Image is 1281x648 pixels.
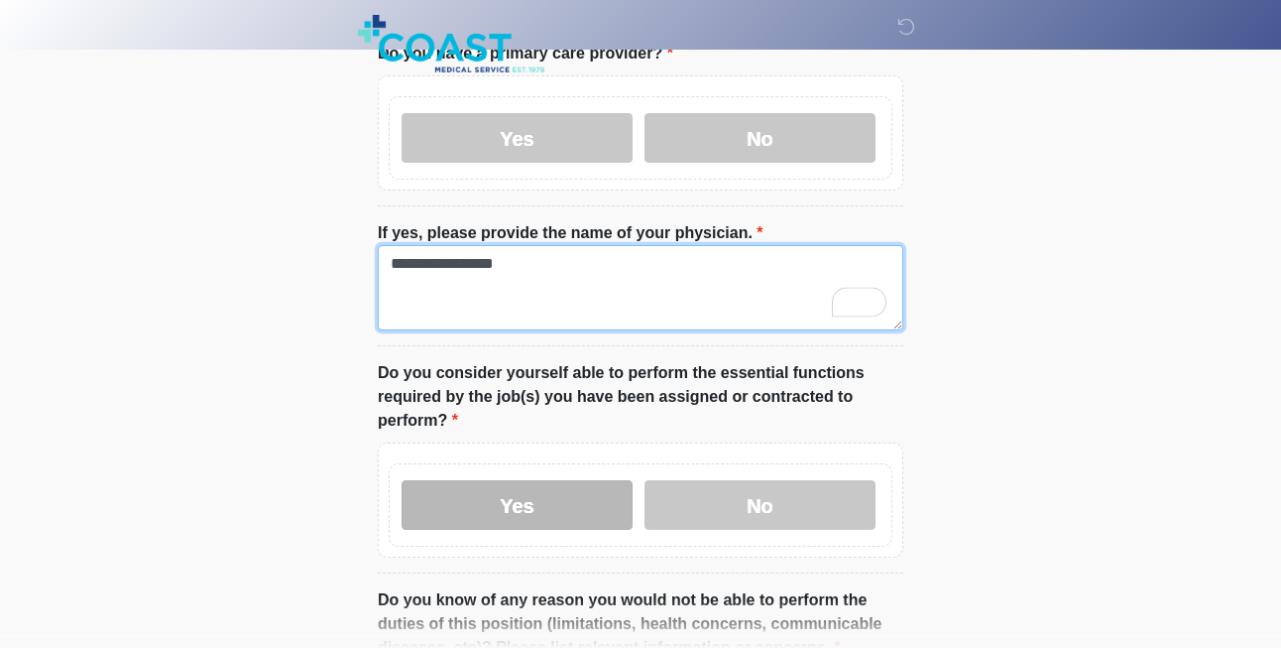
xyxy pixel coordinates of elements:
label: No [644,480,875,530]
label: If yes, please provide the name of your physician. [378,221,763,245]
img: Coast Medical Service Logo [358,15,544,72]
label: Yes [402,113,633,163]
label: Yes [402,480,633,530]
label: No [644,113,875,163]
label: Do you consider yourself able to perform the essential functions required by the job(s) you have ... [378,361,903,433]
textarea: To enrich screen reader interactions, please activate Accessibility in Grammarly extension settings [378,245,903,330]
